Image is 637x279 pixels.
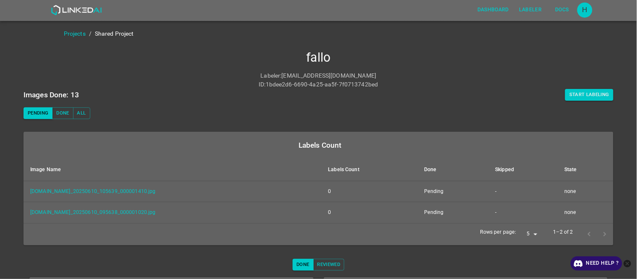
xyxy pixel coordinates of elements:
[64,29,637,38] nav: breadcrumb
[24,89,79,101] h6: Images Done: 13
[514,1,547,18] a: Labeler
[558,181,613,202] td: none
[282,71,377,80] p: [EMAIL_ADDRESS][DOMAIN_NAME]
[417,202,488,224] td: Pending
[489,181,558,202] td: -
[30,209,156,215] a: [DOMAIN_NAME]_20250610_095638_000001020.jpg
[565,89,613,101] button: Start Labeling
[571,256,622,271] a: Need Help ?
[553,229,573,236] p: 1–2 of 2
[558,202,613,224] td: none
[266,80,378,89] p: 1bdee2d6-6690-4a25-aa5f-7f0713742bed
[558,159,613,181] th: State
[24,159,322,181] th: Image Name
[622,256,633,271] button: close-help
[322,181,418,202] td: 0
[24,107,52,119] button: Pending
[516,3,545,17] button: Labeler
[417,159,488,181] th: Done
[480,229,516,236] p: Rows per page:
[24,50,613,65] h4: fallo
[472,1,514,18] a: Dashboard
[489,202,558,224] td: -
[313,259,345,271] button: Reviewed
[95,29,134,38] p: Shared Project
[73,107,90,119] button: All
[417,181,488,202] td: Pending
[577,3,592,18] div: H
[52,107,73,119] button: Done
[547,1,577,18] a: Docs
[51,5,102,15] img: LinkedAI
[322,202,418,224] td: 0
[64,30,86,37] a: Projects
[549,3,576,17] button: Docs
[30,188,156,194] a: [DOMAIN_NAME]_20250610_105639_000001410.jpg
[520,229,540,240] div: 5
[322,159,418,181] th: Labels Count
[293,259,314,271] button: Done
[261,71,282,80] p: Labeler :
[259,80,265,89] p: ID :
[30,139,610,151] div: Labels Count
[89,29,92,38] li: /
[577,3,592,18] button: Open settings
[489,159,558,181] th: Skipped
[474,3,512,17] button: Dashboard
